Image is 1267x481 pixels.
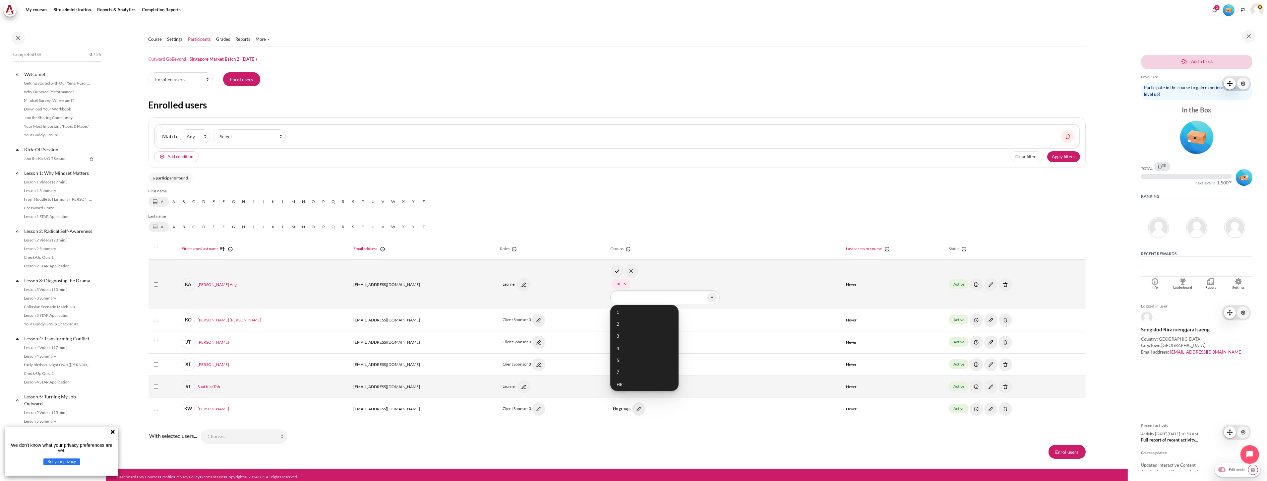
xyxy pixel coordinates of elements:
div: Show notification window with 2 new notifications [1210,5,1220,15]
span: Collapse [14,228,21,235]
a: Hide Roles [510,246,517,252]
span: City/town: [1141,343,1161,348]
img: Unenrol [999,358,1012,371]
span: JT [182,336,195,349]
button: Apply filters [1047,151,1080,163]
a: Y [409,197,419,207]
a: R [338,197,348,207]
a: Download Your Workbook [22,105,94,113]
a: Edit enrolment [984,384,998,389]
img: switch_minus [379,246,386,252]
a: Completion Reports [140,3,183,17]
a: Edit enrolment [984,339,998,344]
a: Unenrol [998,339,1012,344]
img: Unenrol [999,313,1012,327]
img: Keng Yeow Ang's role assignments [517,278,530,291]
h5: Recent rewards [1141,251,1252,257]
span: Add condition [168,154,194,160]
a: Settings [1225,277,1252,290]
img: Save changes [611,264,624,278]
input: Enrol users [1049,445,1086,459]
span: Collapse [14,170,21,176]
a: Info [1141,277,1169,290]
ul: Suggestions [610,305,679,391]
a: D [199,197,209,207]
a: F [219,222,229,232]
img: switch_minus [227,246,234,252]
a: J [259,222,269,232]
a: Learner Keng Yeow Ang's role assignments [503,282,531,287]
a: Lesson 4 STAR Application [22,378,94,386]
a: Grades [216,36,230,43]
td: Never [842,376,945,398]
a: Completed 0% 0 / 25 [13,50,101,69]
span: Email address: [1141,349,1169,355]
span: Collapse [14,146,21,153]
a: L [278,222,288,232]
td: [EMAIL_ADDRESS][DOMAIN_NAME] [349,260,496,309]
a: Lesson 3 Summary [22,294,94,302]
a: KW[PERSON_NAME] [182,402,229,416]
a: O [309,197,319,207]
img: Suat Kiat Toh's role assignments [517,380,530,393]
a: Lesson 4 Summary [22,352,94,360]
a: All [149,197,169,207]
span: Active [949,279,969,289]
div: 2 [1214,5,1220,10]
button: Clear filters [1010,151,1043,163]
span: / 25 [93,51,101,58]
a: Unenrol [998,317,1012,322]
div: - [1234,210,1236,214]
a: T [358,222,368,232]
a: Edit enrolment [984,362,998,367]
a: Join the Kick-Off Session [22,155,88,163]
div: In the Box [1141,105,1252,114]
h5: Level Up! [1141,74,1252,80]
a: XT[PERSON_NAME] [182,358,229,371]
a: KA[PERSON_NAME] Ang [182,278,237,291]
img: Unenrol [999,278,1012,291]
a: STSuat Kiat Toh [182,380,220,393]
td: Never [842,353,945,376]
li: 2 [613,319,677,330]
h1: Outward GoBeyond - Singapore Market Batch 2 ([DATE]) [149,56,257,62]
a: Lesson 5 Summary [22,417,94,425]
a: Actions menu [1237,78,1249,90]
div: Level #1 [1141,118,1252,154]
a: R [338,222,348,232]
img: Songklod Riraroengjaratsaeng [1141,311,1153,323]
span: 1,500 [1217,180,1229,185]
img: Architeck [5,5,15,15]
span: KW [182,402,195,416]
th: / [178,239,349,260]
a: T [358,197,368,207]
a: P [319,222,329,232]
label: Match [162,132,177,140]
a: Lesson 2 STAR Application [22,262,94,270]
a: First name [182,246,200,251]
div: 0 [1158,163,1166,170]
img: Kang Rui Ong's role assignments [532,313,545,327]
div: next level in [1195,180,1216,186]
a: Course [149,36,162,43]
img: Cancel [625,264,638,278]
span: Move Recent activity block [1224,426,1236,438]
a: Your Buddy Group! [22,131,94,139]
a: Why Outward Performance? [22,88,94,96]
span: Collapse [14,277,21,284]
a: J [259,197,269,207]
a: Lesson 1 Summary [22,187,94,195]
a: Q [329,222,338,232]
div: Leaderboard [1171,285,1195,290]
button: Languages [1238,5,1248,15]
a: Check-Up Quiz 1 [22,253,94,261]
a: Join the Sharing Community [22,114,94,122]
a: Edit enrolment [984,406,998,411]
a: X [399,222,409,232]
a: Mindset Survey: Where am I? [22,97,94,104]
td: [EMAIL_ADDRESS][DOMAIN_NAME] [349,376,496,398]
span: xp [1162,164,1166,166]
span: 0 [90,51,92,58]
img: Level #1 [1223,4,1235,16]
a: From Huddle to Harmony ([PERSON_NAME]'s Story) [22,195,94,203]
